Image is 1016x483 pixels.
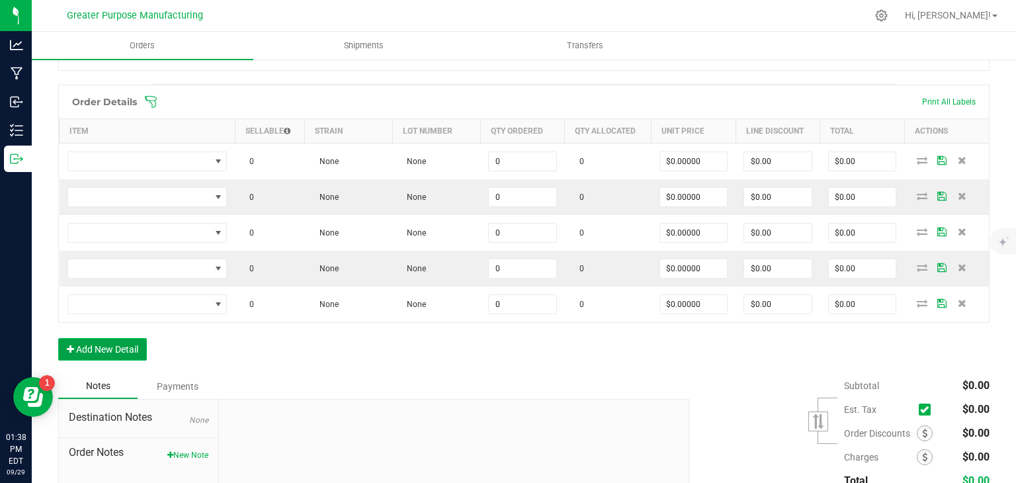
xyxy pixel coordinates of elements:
inline-svg: Inventory [10,124,23,137]
inline-svg: Manufacturing [10,67,23,80]
span: 0 [243,264,254,273]
span: Delete Order Detail [952,192,972,200]
input: 0 [744,188,812,206]
span: 0 [243,228,254,238]
th: Sellable [235,118,304,143]
span: Shipments [326,40,402,52]
div: Payments [138,374,217,398]
span: Save Order Detail [932,263,952,271]
span: Delete Order Detail [952,299,972,307]
input: 0 [829,188,896,206]
h1: Order Details [72,97,137,107]
span: Order Discounts [844,428,917,439]
input: 0 [744,152,812,171]
span: 0 [243,157,254,166]
span: Destination Notes [69,410,208,425]
span: Order Notes [69,445,208,461]
button: New Note [167,449,208,461]
span: None [313,157,339,166]
iframe: Resource center unread badge [39,375,55,391]
span: 0 [573,264,584,273]
input: 0 [829,295,896,314]
span: None [400,300,426,309]
span: Subtotal [844,380,879,391]
div: Manage settings [873,9,890,22]
a: Transfers [475,32,697,60]
span: Est. Tax [844,404,913,415]
input: 0 [744,224,812,242]
span: 0 [573,300,584,309]
span: Charges [844,452,917,462]
span: 0 [573,157,584,166]
span: None [313,228,339,238]
span: None [400,193,426,202]
input: 0 [489,188,556,206]
th: Strain [305,118,393,143]
p: 01:38 PM EDT [6,431,26,467]
span: None [400,264,426,273]
span: Save Order Detail [932,192,952,200]
span: 0 [573,228,584,238]
inline-svg: Analytics [10,38,23,52]
div: Notes [58,374,138,399]
input: 0 [489,224,556,242]
span: None [313,264,339,273]
iframe: Resource center [13,377,53,417]
inline-svg: Outbound [10,152,23,165]
input: 0 [829,152,896,171]
span: $0.00 [962,403,990,416]
span: Save Order Detail [932,299,952,307]
th: Line Discount [736,118,820,143]
span: None [400,228,426,238]
input: 0 [744,259,812,278]
span: Save Order Detail [932,156,952,164]
th: Lot Number [392,118,480,143]
inline-svg: Inbound [10,95,23,109]
a: Orders [32,32,253,60]
span: Save Order Detail [932,228,952,236]
span: Delete Order Detail [952,156,972,164]
input: 0 [489,259,556,278]
span: NO DATA FOUND [67,294,228,314]
th: Qty Allocated [565,118,652,143]
span: $0.00 [962,379,990,392]
th: Item [60,118,235,143]
p: 09/29 [6,467,26,477]
input: 0 [660,224,728,242]
span: NO DATA FOUND [67,259,228,279]
a: Shipments [253,32,475,60]
input: 0 [660,259,728,278]
span: Calculate excise tax [919,400,937,418]
span: $0.00 [962,427,990,439]
input: 0 [660,188,728,206]
span: $0.00 [962,451,990,463]
input: 0 [829,259,896,278]
th: Unit Price [652,118,736,143]
input: 0 [829,224,896,242]
span: Delete Order Detail [952,228,972,236]
span: NO DATA FOUND [67,223,228,243]
input: 0 [489,295,556,314]
span: 0 [243,300,254,309]
span: None [400,157,426,166]
span: 0 [243,193,254,202]
input: 0 [660,152,728,171]
span: Transfers [549,40,621,52]
span: Delete Order Detail [952,263,972,271]
th: Total [820,118,905,143]
input: 0 [744,295,812,314]
span: None [189,416,208,425]
th: Qty Ordered [480,118,565,143]
span: None [313,300,339,309]
span: 0 [573,193,584,202]
button: Add New Detail [58,338,147,361]
th: Actions [904,118,989,143]
input: 0 [489,152,556,171]
span: NO DATA FOUND [67,187,228,207]
span: Greater Purpose Manufacturing [67,10,203,21]
input: 0 [660,295,728,314]
span: None [313,193,339,202]
span: Orders [112,40,173,52]
span: Hi, [PERSON_NAME]! [905,10,991,21]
